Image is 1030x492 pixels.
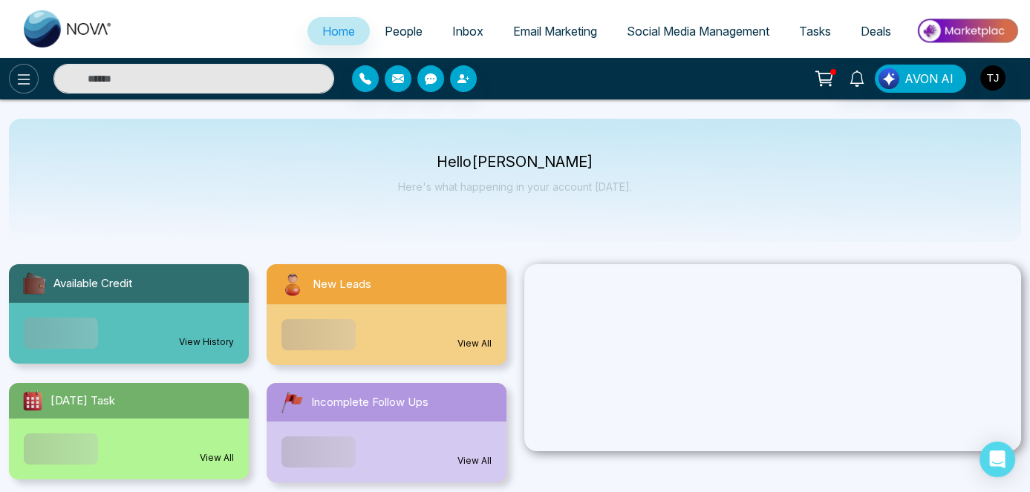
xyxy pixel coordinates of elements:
a: Social Media Management [612,17,784,45]
img: availableCredit.svg [21,270,48,297]
img: followUps.svg [278,389,305,416]
a: Incomplete Follow UpsView All [258,383,515,482]
a: Home [307,17,370,45]
div: Open Intercom Messenger [980,442,1015,477]
a: Deals [846,17,906,45]
img: todayTask.svg [21,389,45,413]
button: AVON AI [875,65,966,93]
a: View History [179,335,234,349]
a: Inbox [437,17,498,45]
a: People [370,17,437,45]
a: View All [457,337,492,350]
a: View All [457,454,492,468]
span: Social Media Management [627,24,769,39]
span: Deals [861,24,891,39]
img: Market-place.gif [913,14,1021,47]
span: Email Marketing [513,24,597,39]
a: New LeadsView All [258,264,515,365]
img: User Avatar [980,65,1005,91]
span: New Leads [313,276,371,293]
p: Hello [PERSON_NAME] [398,156,632,168]
img: Nova CRM Logo [24,10,113,47]
span: Home [322,24,355,39]
img: newLeads.svg [278,270,307,298]
a: View All [200,451,234,465]
span: People [385,24,423,39]
img: Lead Flow [879,68,899,89]
a: Tasks [784,17,846,45]
a: Email Marketing [498,17,612,45]
span: Available Credit [53,275,132,292]
p: Here's what happening in your account [DATE]. [398,180,632,193]
span: [DATE] Task [50,393,115,410]
span: Tasks [799,24,831,39]
span: AVON AI [904,70,954,88]
span: Incomplete Follow Ups [311,394,428,411]
span: Inbox [452,24,483,39]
